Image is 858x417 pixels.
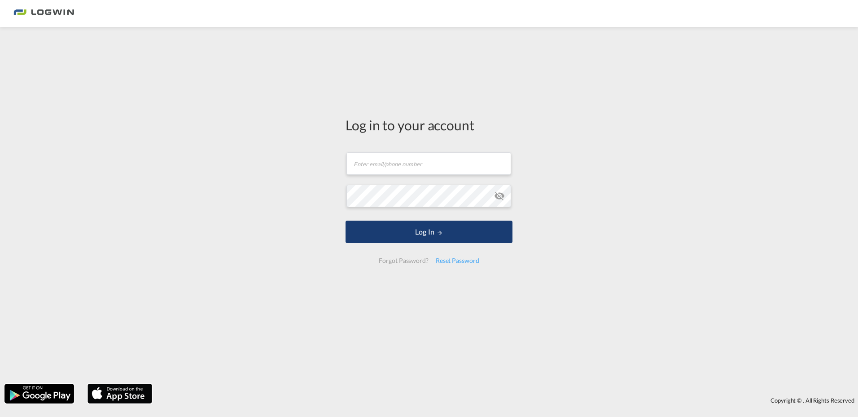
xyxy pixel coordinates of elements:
div: Forgot Password? [375,253,432,269]
div: Log in to your account [346,115,512,134]
img: google.png [4,383,75,404]
input: Enter email/phone number [346,152,511,175]
div: Copyright © . All Rights Reserved [157,393,858,408]
md-icon: icon-eye-off [494,191,505,201]
img: 2761ae10d95411efa20a1f5e0282d2d7.png [13,4,74,24]
div: Reset Password [432,253,483,269]
button: LOGIN [346,221,512,243]
img: apple.png [87,383,153,404]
